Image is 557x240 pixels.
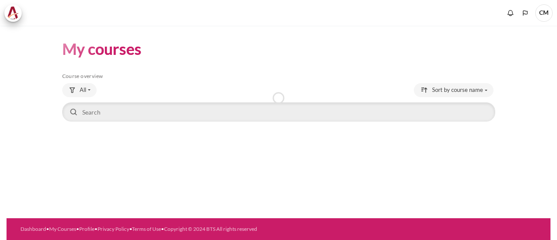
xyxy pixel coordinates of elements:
[97,226,129,232] a: Privacy Policy
[62,83,97,97] button: Grouping drop-down menu
[62,39,141,59] h1: My courses
[132,226,161,232] a: Terms of Use
[535,4,553,22] span: CM
[49,226,76,232] a: My Courses
[79,226,94,232] a: Profile
[164,226,257,232] a: Copyright © 2024 BTS All rights reserved
[432,86,483,95] span: Sort by course name
[7,26,550,136] section: Content
[519,7,532,20] button: Languages
[62,102,495,122] input: Search
[20,226,46,232] a: Dashboard
[4,4,26,22] a: Architeck Architeck
[504,7,517,20] div: Show notification window with no new notifications
[62,73,495,80] h5: Course overview
[535,4,553,22] a: User menu
[7,7,19,20] img: Architeck
[62,83,495,123] div: Course overview controls
[414,83,493,97] button: Sorting drop-down menu
[20,225,304,233] div: • • • • •
[80,86,86,95] span: All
